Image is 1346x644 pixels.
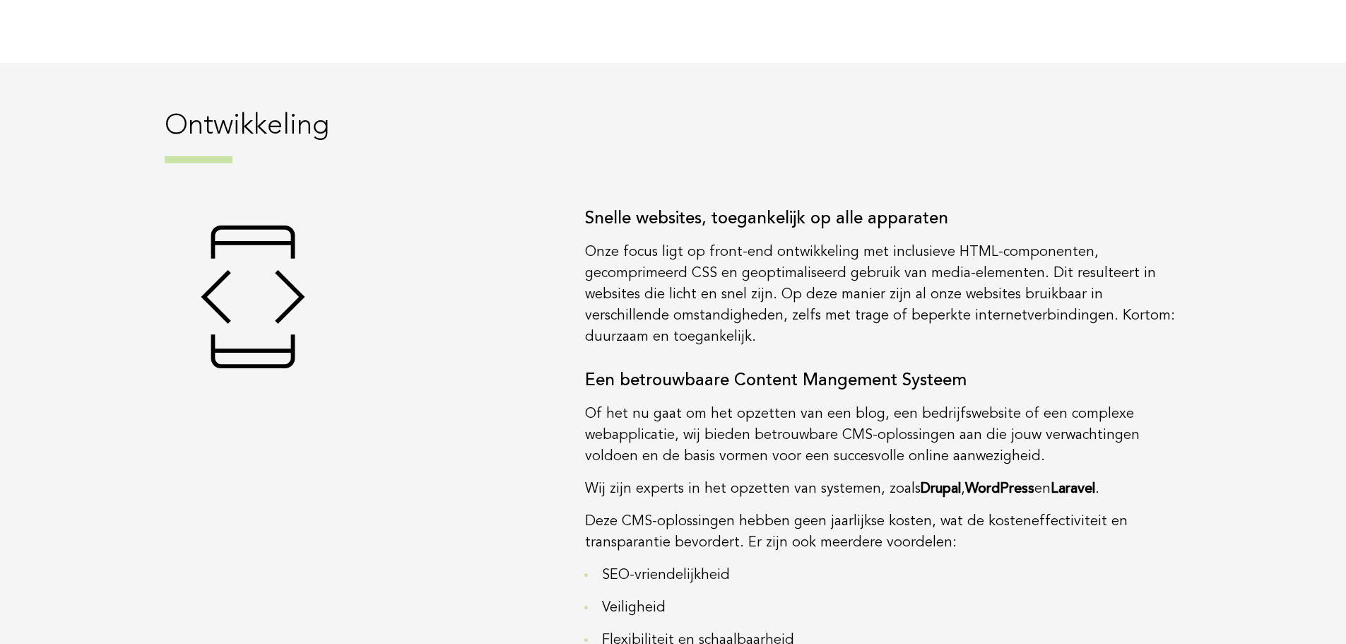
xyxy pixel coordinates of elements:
b: WordPress [965,482,1034,496]
p: Wij zijn experts in het opzetten van systemen, zoals , en . [585,479,1182,500]
h3: Ontwikkeling [165,108,1182,163]
h4: Een betrouwbaare Content Mangement Systeem [585,370,1182,392]
li: Veiligheid [596,597,1182,619]
h4: Snelle websites, toegankelijk op alle apparaten [585,209,1182,230]
p: Deze CMS-oplossingen hebben geen jaarlijkse kosten, wat de kosteneffectiviteit en transparantie b... [585,511,1182,554]
li: SEO-vriendelijkheid [596,565,1182,586]
p: Onze focus ligt op front-end ontwikkeling met inclusieve HTML-componenten, gecomprimeerd CSS en g... [585,242,1182,348]
p: Of het nu gaat om het opzetten van een blog, een bedrijfswebsite of een complexe webapplicatie, w... [585,404,1182,467]
b: Laravel [1051,482,1095,496]
b: Drupal [921,482,961,496]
